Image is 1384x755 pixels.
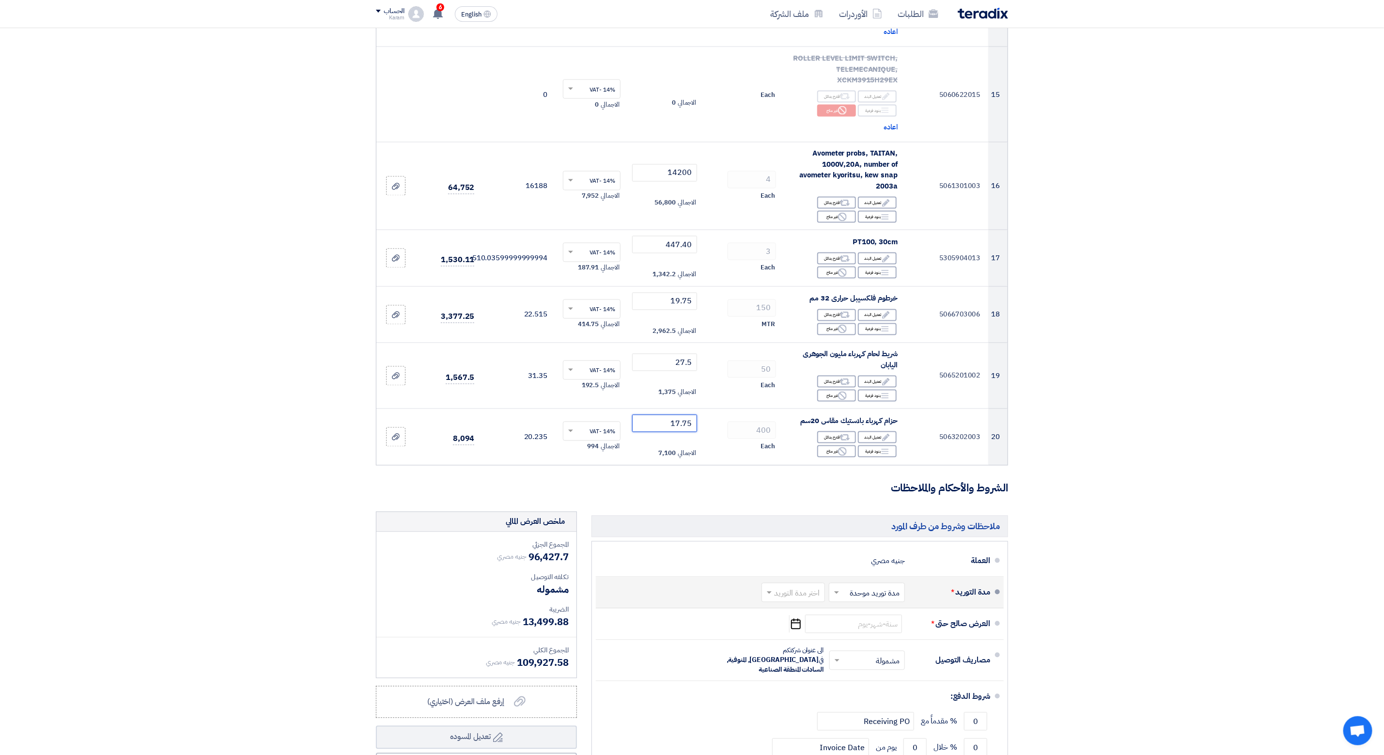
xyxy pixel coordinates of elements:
span: ROLLER LEVEL LIMIT SWITCH, TELEMECANIQUE, XCKM3915H29EX [793,53,898,85]
span: English [461,11,482,18]
span: 96,427.7 [529,550,569,565]
span: 8,094 [453,433,475,445]
div: غير متاح [817,390,856,402]
td: 0 [482,47,555,142]
span: 56,800 [655,198,676,208]
span: الاجمالي [678,198,696,208]
span: 1,530.11 [441,254,474,267]
div: الحساب [384,7,404,16]
span: Each [761,191,775,201]
span: مشموله [537,582,569,597]
div: تعديل البند [858,252,897,265]
span: جنيه مصري [492,617,521,627]
span: 64,752 [448,182,474,194]
span: 6 [436,3,444,11]
span: الاجمالي [601,191,619,201]
div: المجموع الجزئي [384,540,569,550]
td: 20.235 [482,409,555,465]
div: بنود فرعية [858,211,897,223]
div: بنود فرعية [858,105,897,117]
span: الاجمالي [601,263,619,273]
span: 192.5 [582,381,599,391]
div: تعديل البند [858,197,897,209]
div: مدة التوريد [913,581,990,604]
td: 22.515 [482,286,555,343]
td: 16 [988,142,1008,230]
div: بنود فرعية [858,267,897,279]
div: اقترح بدائل [817,197,856,209]
input: أدخل سعر الوحدة [632,354,698,371]
span: PT100, 30cm [853,237,898,248]
ng-select: VAT [563,243,621,262]
div: تكلفه التوصيل [384,572,569,582]
button: English [455,6,498,22]
span: الاجمالي [678,98,696,108]
span: الاجمالي [678,270,696,280]
span: 414.75 [578,320,599,330]
ng-select: VAT [563,422,621,441]
div: ملخص العرض المالي [506,516,565,528]
div: الضريبة [384,605,569,615]
span: 1,567.5 [446,372,474,384]
a: الأوردرات [831,2,890,25]
ng-select: VAT [563,299,621,319]
td: 17 [988,230,1008,287]
td: 15 [988,47,1008,142]
span: الاجمالي [601,100,619,110]
span: 0 [595,100,599,110]
h3: الشروط والأحكام والملاحظات [376,481,1008,496]
span: % مقدماً مع [921,717,957,726]
div: تعديل البند [858,91,897,103]
div: بنود فرعية [858,445,897,457]
img: profile_test.png [408,6,424,22]
div: اقترح بدائل [817,309,856,321]
div: بنود فرعية [858,323,897,335]
h5: ملاحظات وشروط من طرف المورد [591,516,1008,537]
div: مصاريف التوصيل [913,649,990,672]
div: تعديل البند [858,431,897,443]
input: RFQ_STEP1.ITEMS.2.AMOUNT_TITLE [728,422,776,439]
span: الاجمالي [678,388,696,397]
td: 5061301003 [905,142,988,230]
ng-select: VAT [563,171,621,190]
a: دردشة مفتوحة [1343,716,1372,745]
input: RFQ_STEP1.ITEMS.2.AMOUNT_TITLE [728,299,776,317]
td: 5060622015 [905,47,988,142]
td: 20 [988,409,1008,465]
span: 994 [588,442,599,452]
input: RFQ_STEP1.ITEMS.2.AMOUNT_TITLE [728,243,776,260]
span: 187.91 [578,263,599,273]
div: غير متاح [817,323,856,335]
span: % خلال [933,743,957,753]
span: يوم من [876,743,897,753]
button: تعديل المسوده [376,726,577,749]
span: 7,952 [582,191,599,201]
img: Teradix logo [958,8,1008,19]
ng-select: VAT [563,79,621,99]
div: غير متاح [817,105,856,117]
div: العرض صالح حتى [913,613,990,636]
input: أدخل سعر الوحدة [632,164,698,182]
span: 7,100 [658,449,676,458]
div: اقترح بدائل [817,91,856,103]
input: أدخل سعر الوحدة [632,293,698,310]
a: الطلبات [890,2,946,25]
span: إرفع ملف العرض (اختياري) [427,696,504,708]
input: RFQ_STEP1.ITEMS.2.AMOUNT_TITLE [728,361,776,378]
span: 109,927.58 [517,656,569,670]
span: 2,962.5 [653,327,676,336]
span: الاجمالي [678,449,696,458]
td: 18 [988,286,1008,343]
span: الاجمالي [601,320,619,330]
input: RFQ_STEP1.ITEMS.2.AMOUNT_TITLE [728,171,776,189]
span: MTR [762,320,775,330]
span: Each [761,442,775,452]
span: الاجمالي [601,442,619,452]
td: 5063202003 [905,409,988,465]
span: اعاده [884,122,898,133]
span: الاجمالي [601,381,619,391]
a: ملف الشركة [762,2,831,25]
span: جنيه مصري [486,658,515,668]
span: Each [761,90,775,100]
div: الى عنوان شركتكم في [717,646,824,675]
